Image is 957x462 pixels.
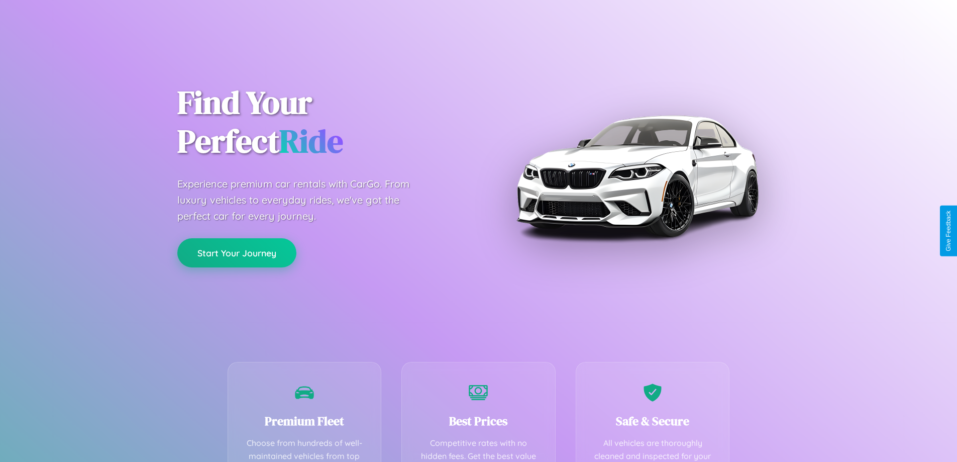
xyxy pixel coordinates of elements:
p: Experience premium car rentals with CarGo. From luxury vehicles to everyday rides, we've got the ... [177,176,429,224]
div: Give Feedback [945,211,952,251]
h3: Best Prices [417,413,540,429]
h3: Safe & Secure [591,413,714,429]
h3: Premium Fleet [243,413,366,429]
img: Premium BMW car rental vehicle [511,50,763,302]
span: Ride [279,119,343,163]
button: Start Your Journey [177,238,296,267]
h1: Find Your Perfect [177,83,464,161]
